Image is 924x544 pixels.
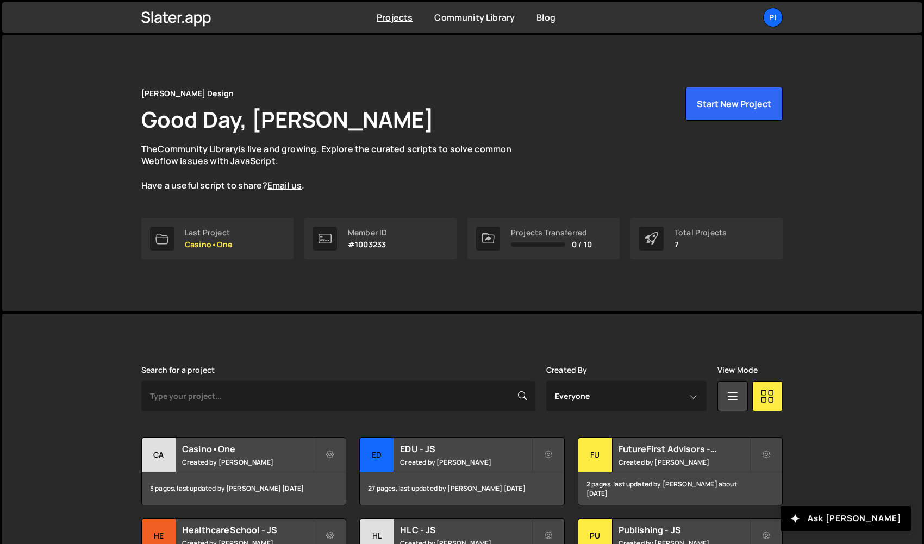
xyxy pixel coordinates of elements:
p: The is live and growing. Explore the curated scripts to solve common Webflow issues with JavaScri... [141,143,533,192]
small: Created by [PERSON_NAME] [182,458,313,467]
div: Projects Transferred [511,228,592,237]
h2: Casino•One [182,443,313,455]
div: [PERSON_NAME] Design [141,87,234,100]
a: Pi [763,8,783,27]
small: Created by [PERSON_NAME] [400,458,531,467]
div: 2 pages, last updated by [PERSON_NAME] about [DATE] [578,472,782,505]
h2: Publishing - JS [619,524,750,536]
div: 3 pages, last updated by [PERSON_NAME] [DATE] [142,472,346,505]
a: Projects [377,11,413,23]
button: Start New Project [685,87,783,121]
p: #1003233 [348,240,387,249]
div: ED [360,438,394,472]
div: Total Projects [675,228,727,237]
button: Ask [PERSON_NAME] [781,506,911,531]
div: Member ID [348,228,387,237]
a: ED EDU - JS Created by [PERSON_NAME] 27 pages, last updated by [PERSON_NAME] [DATE] [359,437,564,505]
a: Community Library [434,11,515,23]
div: 27 pages, last updated by [PERSON_NAME] [DATE] [360,472,564,505]
div: Last Project [185,228,233,237]
label: Search for a project [141,366,215,374]
div: Ca [142,438,176,472]
h2: HealthcareSchool - JS [182,524,313,536]
a: Blog [536,11,555,23]
p: Casino•One [185,240,233,249]
h1: Good Day, [PERSON_NAME] [141,104,434,134]
span: 0 / 10 [572,240,592,249]
p: 7 [675,240,727,249]
div: Fu [578,438,613,472]
a: Email us [267,179,302,191]
input: Type your project... [141,381,535,411]
a: Community Library [158,143,238,155]
label: View Mode [717,366,758,374]
a: Ca Casino•One Created by [PERSON_NAME] 3 pages, last updated by [PERSON_NAME] [DATE] [141,437,346,505]
a: Fu FutureFirst Advisors - JS Created by [PERSON_NAME] 2 pages, last updated by [PERSON_NAME] abou... [578,437,783,505]
h2: FutureFirst Advisors - JS [619,443,750,455]
h2: HLC - JS [400,524,531,536]
label: Created By [546,366,588,374]
small: Created by [PERSON_NAME] [619,458,750,467]
a: Last Project Casino•One [141,218,294,259]
h2: EDU - JS [400,443,531,455]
